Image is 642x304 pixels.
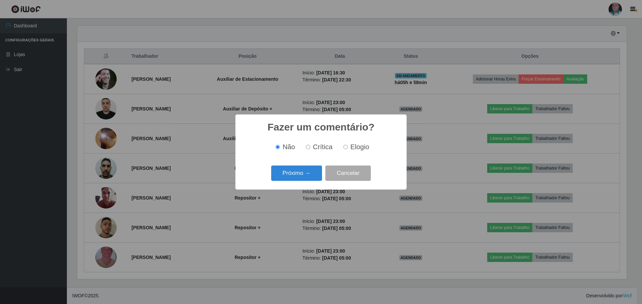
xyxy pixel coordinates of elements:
[271,166,322,181] button: Próximo →
[325,166,371,181] button: Cancelar
[306,145,310,149] input: Crítica
[343,145,348,149] input: Elogio
[276,145,280,149] input: Não
[313,143,333,150] span: Crítica
[267,121,374,133] h2: Fazer um comentário?
[350,143,369,150] span: Elogio
[283,143,295,150] span: Não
